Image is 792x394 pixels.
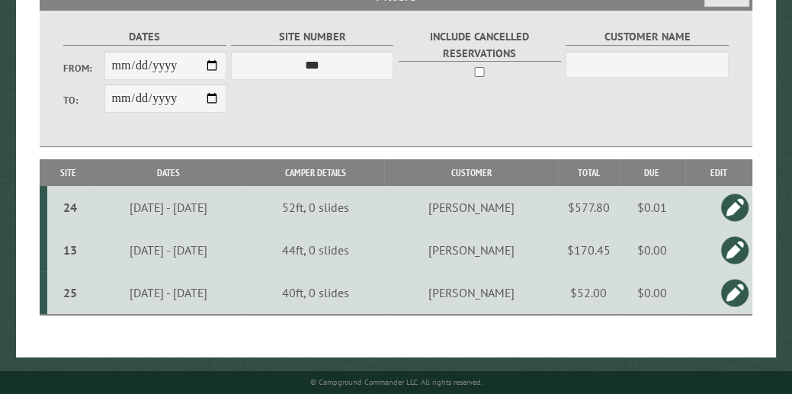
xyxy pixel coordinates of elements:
th: Total [558,159,619,186]
td: 44ft, 0 slides [247,229,384,271]
label: Include Cancelled Reservations [399,28,561,62]
th: Site [47,159,90,186]
td: $0.00 [619,229,685,271]
td: $0.00 [619,271,685,315]
td: $0.01 [619,186,685,229]
label: Customer Name [566,28,728,46]
td: [PERSON_NAME] [384,229,558,271]
th: Edit [685,159,752,186]
label: Dates [63,28,226,46]
th: Dates [90,159,248,186]
label: From: [63,61,104,75]
th: Camper Details [247,159,384,186]
label: To: [63,93,104,107]
div: [DATE] - [DATE] [92,285,245,300]
td: $52.00 [558,271,619,315]
td: 40ft, 0 slides [247,271,384,315]
small: © Campground Commander LLC. All rights reserved. [310,377,483,387]
th: Customer [384,159,558,186]
div: 24 [53,200,87,215]
td: [PERSON_NAME] [384,271,558,315]
label: Site Number [231,28,393,46]
td: 52ft, 0 slides [247,186,384,229]
div: 13 [53,242,87,258]
div: [DATE] - [DATE] [92,200,245,215]
td: $577.80 [558,186,619,229]
div: 25 [53,285,87,300]
div: [DATE] - [DATE] [92,242,245,258]
td: $170.45 [558,229,619,271]
td: [PERSON_NAME] [384,186,558,229]
th: Due [619,159,685,186]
